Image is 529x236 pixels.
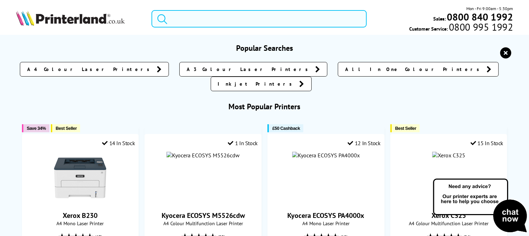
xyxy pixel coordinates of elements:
[446,14,513,20] a: 0800 840 1992
[267,124,303,132] button: £50 Cashback
[16,10,125,26] img: Printerland Logo
[27,66,153,73] span: A4 Colour Laser Printers
[218,80,296,87] span: Inkjet Printers
[338,62,499,77] a: All In One Colour Printers
[26,220,135,227] span: A4 Mono Laser Printer
[27,126,46,131] span: Save 34%
[431,178,529,235] img: Open Live Chat window
[56,126,77,131] span: Best Seller
[433,15,446,22] span: Sales:
[394,220,504,227] span: A4 Colour Multifunction Laser Printer
[292,152,360,159] img: Kyocera ECOSYS PA4000x
[287,211,364,220] a: Kyocera ECOSYS PA4000x
[470,140,503,147] div: 15 In Stock
[466,5,513,12] span: Mon - Fri 9:00am - 5:30pm
[102,140,135,147] div: 14 In Stock
[271,220,381,227] span: A4 Mono Laser Printer
[409,24,513,32] span: Customer Service:
[345,66,483,73] span: All In One Colour Printers
[20,62,169,77] a: A4 Colour Laser Printers
[448,24,513,30] span: 0800 995 1992
[395,126,417,131] span: Best Seller
[151,10,367,27] input: Search product o
[51,124,80,132] button: Best Seller
[348,140,380,147] div: 12 In Stock
[54,198,106,205] a: Xerox B230
[16,43,513,53] h3: Popular Searches
[272,126,300,131] span: £50 Cashback
[179,62,327,77] a: A3 Colour Laser Printers
[162,211,245,220] a: Kyocera ECOSYS M5526cdw
[16,10,143,27] a: Printerland Logo
[432,152,465,159] img: Xerox C325
[166,152,240,159] img: Kyocera ECOSYS M5526cdw
[228,140,258,147] div: 1 In Stock
[390,124,420,132] button: Best Seller
[187,66,312,73] span: A3 Colour Laser Printers
[22,124,49,132] button: Save 34%
[16,102,513,111] h3: Most Popular Printers
[148,220,258,227] span: A4 Colour Multifunction Laser Printer
[63,211,98,220] a: Xerox B230
[211,77,312,91] a: Inkjet Printers
[54,152,106,204] img: Xerox B230
[447,10,513,23] b: 0800 840 1992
